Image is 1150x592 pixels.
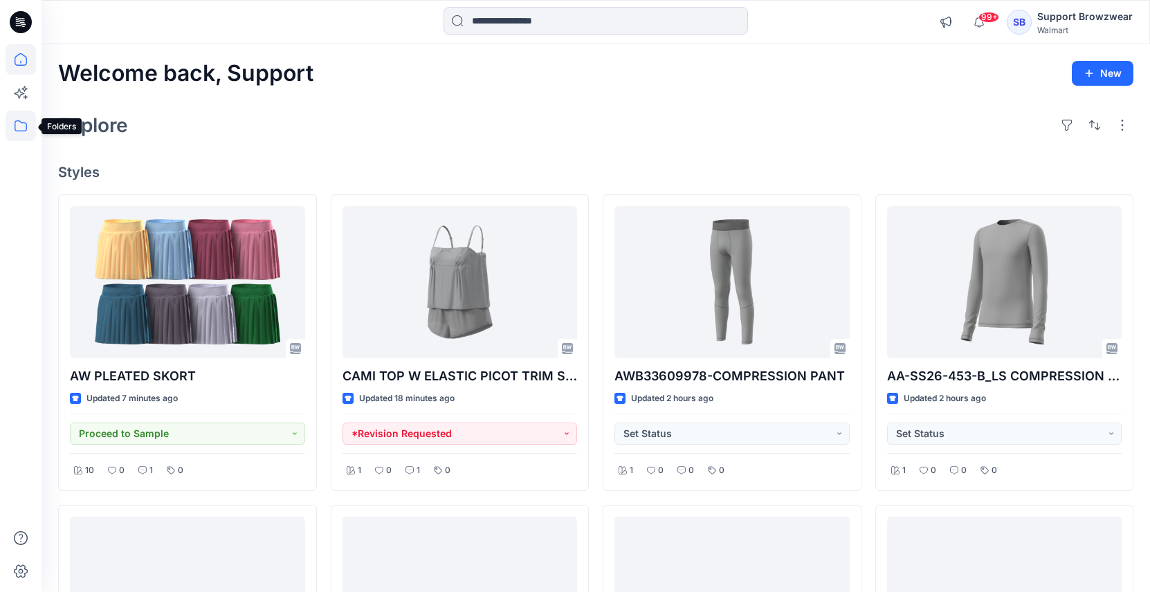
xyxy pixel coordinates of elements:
p: CAMI TOP W ELASTIC PICOT TRIM SHORT SET [343,367,578,386]
a: AW PLEATED SKORT [70,206,305,358]
a: AWB33609978-COMPRESSION PANT [614,206,850,358]
p: Updated 7 minutes ago [86,391,178,406]
p: 0 [445,463,450,478]
p: 0 [992,463,997,478]
p: Updated 18 minutes ago [359,391,455,406]
p: 0 [178,463,183,478]
h2: Explore [58,114,128,136]
h4: Styles [58,164,1133,181]
p: 1 [902,463,906,478]
button: New [1072,61,1133,86]
p: AA-SS26-453-B_LS COMPRESSION TOP [887,367,1122,386]
a: CAMI TOP W ELASTIC PICOT TRIM SHORT SET [343,206,578,358]
p: 1 [149,463,153,478]
div: Walmart [1037,25,1133,35]
p: 0 [658,463,664,478]
p: 0 [688,463,694,478]
p: 0 [719,463,724,478]
p: Updated 2 hours ago [904,391,986,406]
p: Updated 2 hours ago [631,391,713,406]
p: 0 [931,463,936,478]
p: AW PLEATED SKORT [70,367,305,386]
div: SB [1007,10,1032,35]
a: AA-SS26-453-B_LS COMPRESSION TOP [887,206,1122,358]
p: 0 [119,463,125,478]
p: 0 [386,463,392,478]
p: 1 [630,463,633,478]
div: Support Browzwear [1037,8,1133,25]
p: 0 [961,463,967,478]
p: 1 [417,463,420,478]
h2: Welcome back, Support [58,61,313,86]
p: 10 [85,463,94,478]
p: 1 [358,463,361,478]
span: 99+ [978,12,999,23]
p: AWB33609978-COMPRESSION PANT [614,367,850,386]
